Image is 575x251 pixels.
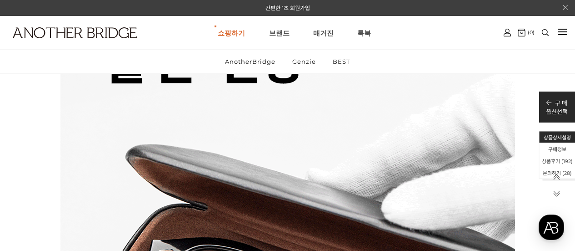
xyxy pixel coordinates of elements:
img: cart [518,29,525,36]
a: 홈 [3,175,60,198]
span: 설정 [140,189,151,196]
a: 브랜드 [269,16,290,49]
a: 매거진 [313,16,334,49]
span: 홈 [29,189,34,196]
a: Genzie [285,50,324,73]
span: (0) [525,29,535,36]
a: 쇼핑하기 [218,16,245,49]
img: search [542,29,549,36]
a: 대화 [60,175,117,198]
a: AnotherBridge [217,50,283,73]
p: 구 매 [546,98,568,107]
img: logo [13,27,137,38]
p: 옵션선택 [546,107,568,116]
a: 룩북 [357,16,371,49]
a: 설정 [117,175,175,198]
a: logo [5,27,91,61]
a: BEST [325,50,358,73]
a: 간편한 1초 회원가입 [265,5,310,11]
span: 대화 [83,190,94,197]
img: cart [504,29,511,36]
a: (0) [518,29,535,36]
